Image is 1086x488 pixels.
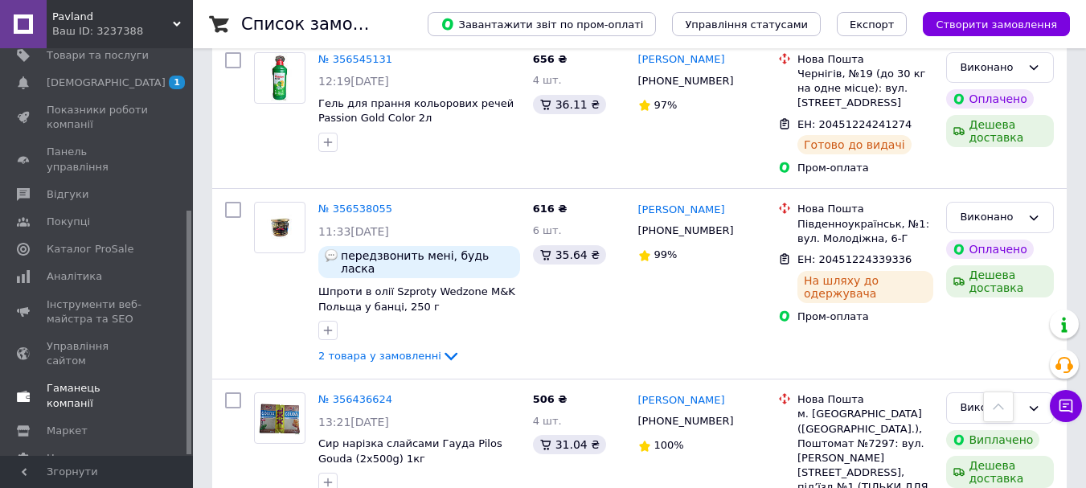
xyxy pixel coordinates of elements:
a: № 356538055 [318,203,392,215]
img: Фото товару [255,400,305,437]
a: Фото товару [254,202,305,253]
span: передзвонить мені, будь ласка [341,249,514,275]
span: Інструменти веб-майстра та SEO [47,297,149,326]
span: Налаштування [47,451,129,465]
div: Нова Пошта [797,52,933,67]
a: Створити замовлення [907,18,1070,30]
span: 1 [169,76,185,89]
a: [PERSON_NAME] [638,52,725,68]
h1: Список замовлень [241,14,404,34]
span: 11:33[DATE] [318,225,389,238]
div: Готово до видачі [797,135,912,154]
span: Завантажити звіт по пром-оплаті [441,17,643,31]
div: Виконано [960,400,1021,416]
span: Маркет [47,424,88,438]
span: Товари та послуги [47,48,149,63]
div: Південноукраїнськ, №1: вул. Молодіжна, 6-Г [797,217,933,246]
div: Виплачено [946,430,1039,449]
button: Чат з покупцем [1050,390,1082,422]
span: Аналітика [47,269,102,284]
span: 100% [654,439,684,451]
div: Пром-оплата [797,310,933,324]
span: Pavland [52,10,173,24]
div: Чернігів, №19 (до 30 кг на одне місце): вул. [STREET_ADDRESS] [797,67,933,111]
span: 506 ₴ [533,393,568,405]
div: 36.11 ₴ [533,95,606,114]
span: 12:19[DATE] [318,75,389,88]
span: [DEMOGRAPHIC_DATA] [47,76,166,90]
a: [PERSON_NAME] [638,203,725,218]
span: 13:21[DATE] [318,416,389,429]
span: 656 ₴ [533,53,568,65]
div: Виконано [960,59,1021,76]
span: Панель управління [47,145,149,174]
a: Фото товару [254,52,305,104]
img: Фото товару [259,53,300,103]
span: 97% [654,99,678,111]
span: ЕН: 20451224241274 [797,118,912,130]
div: Пром-оплата [797,161,933,175]
a: Шпроти в олії Szproty Wedzone M&K Польща у банці, 250 г [318,285,515,313]
img: :speech_balloon: [325,249,338,262]
span: 616 ₴ [533,203,568,215]
span: Гаманець компанії [47,381,149,410]
button: Завантажити звіт по пром-оплаті [428,12,656,36]
a: 2 товара у замовленні [318,350,461,362]
span: 2 товара у замовленні [318,350,441,362]
div: Виконано [960,209,1021,226]
span: 4 шт. [533,74,562,86]
span: 99% [654,248,678,260]
span: ЕН: 20451224339336 [797,253,912,265]
img: Фото товару [263,203,296,252]
div: Ваш ID: 3237388 [52,24,193,39]
span: Експорт [850,18,895,31]
a: Гель для прання кольорових речей Passion Gold Color 2л [318,97,514,125]
div: Нова Пошта [797,392,933,407]
button: Експорт [837,12,908,36]
span: 6 шт. [533,224,562,236]
div: Дешева доставка [946,456,1054,488]
div: [PHONE_NUMBER] [635,411,737,432]
span: Управління статусами [685,18,808,31]
div: Оплачено [946,240,1033,259]
div: 35.64 ₴ [533,245,606,265]
span: Покупці [47,215,90,229]
a: Фото товару [254,392,305,444]
a: Сир нарізка слайсами Гауда Pilos Gouda (2х500g) 1кг [318,437,502,465]
a: № 356545131 [318,53,392,65]
div: [PHONE_NUMBER] [635,71,737,92]
span: Каталог ProSale [47,242,133,256]
span: 4 шт. [533,415,562,427]
a: [PERSON_NAME] [638,393,725,408]
div: Оплачено [946,89,1033,109]
div: [PHONE_NUMBER] [635,220,737,241]
a: № 356436624 [318,393,392,405]
span: Управління сайтом [47,339,149,368]
button: Управління статусами [672,12,821,36]
span: Відгуки [47,187,88,202]
span: Створити замовлення [936,18,1057,31]
div: Дешева доставка [946,265,1054,297]
div: На шляху до одержувача [797,271,933,303]
div: 31.04 ₴ [533,435,606,454]
span: Показники роботи компанії [47,103,149,132]
button: Створити замовлення [923,12,1070,36]
div: Нова Пошта [797,202,933,216]
div: Дешева доставка [946,115,1054,147]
